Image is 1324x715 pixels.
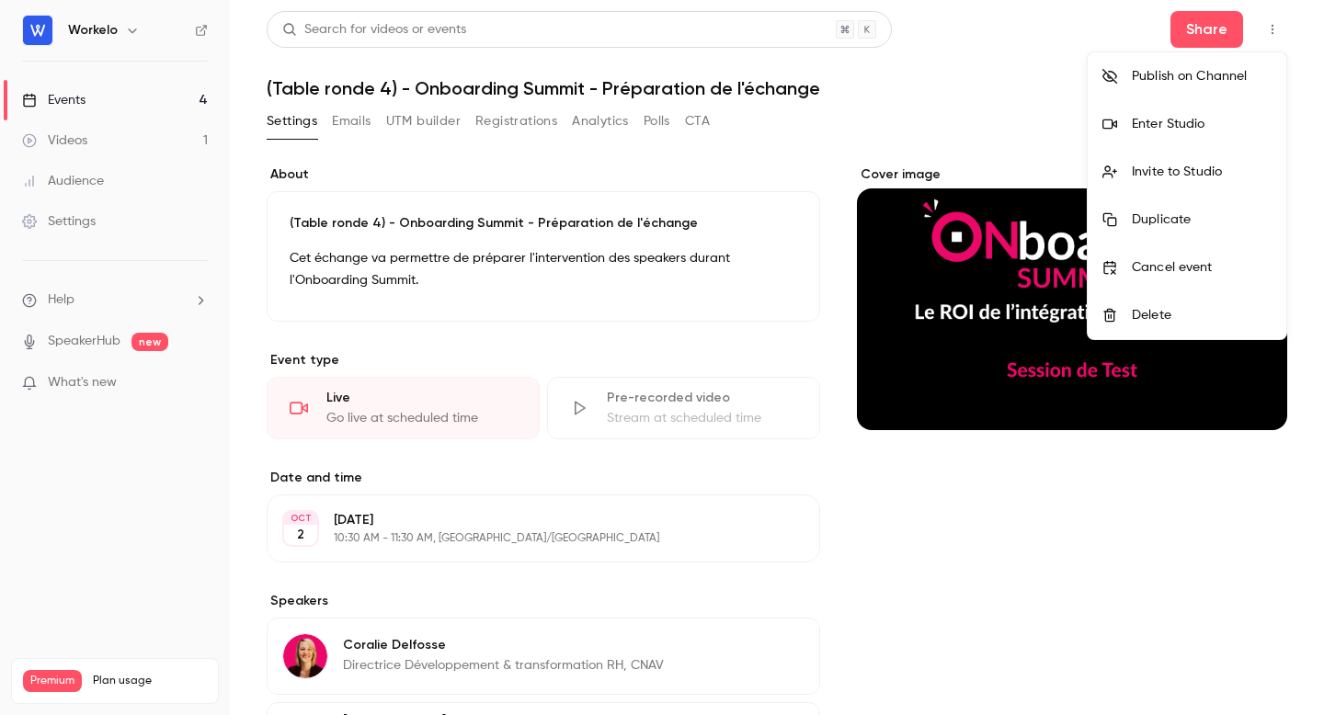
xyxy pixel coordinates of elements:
div: Cancel event [1132,258,1272,277]
div: Enter Studio [1132,115,1272,133]
div: Delete [1132,306,1272,324]
div: Invite to Studio [1132,163,1272,181]
div: Publish on Channel [1132,67,1272,85]
div: Duplicate [1132,210,1272,229]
